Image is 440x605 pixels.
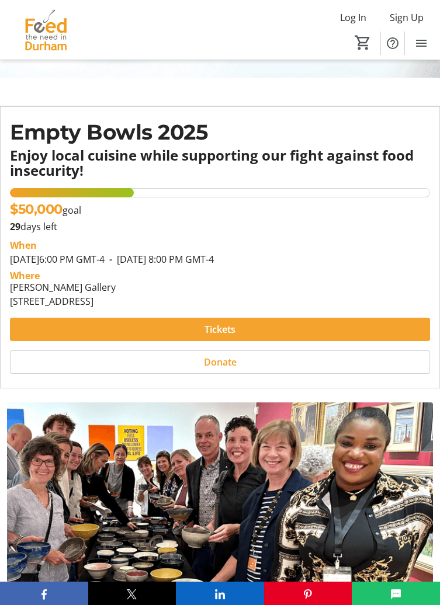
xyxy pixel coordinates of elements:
p: goal [10,200,81,220]
span: Empty Bowls 2025 [10,119,207,145]
span: - [105,253,117,266]
button: Cart [352,32,373,53]
div: Where [10,271,40,280]
button: X [88,582,176,605]
button: Sign Up [380,8,433,27]
button: Menu [410,32,433,55]
button: Tickets [10,318,430,341]
button: Log In [331,8,376,27]
button: SMS [352,582,440,605]
div: [STREET_ADDRESS] [10,294,116,308]
p: days left [10,220,430,234]
button: Donate [10,350,430,374]
img: Feed the Need in Durham's Logo [7,8,85,52]
span: [DATE] 6:00 PM GMT-4 [10,253,105,266]
span: [DATE] 8:00 PM GMT-4 [105,253,214,266]
p: Enjoy local cuisine while supporting our fight against food insecurity! [10,148,430,179]
button: LinkedIn [176,582,264,605]
strong: 100% of proceeds will be allocated to helping fulfill our mission to alleviate hunger by providin... [16,78,424,105]
button: Help [381,32,404,55]
span: 29 [10,220,20,233]
span: Donate [204,355,237,369]
div: When [10,238,37,252]
span: $50,000 [10,201,63,217]
div: 29.44872% of fundraising goal reached [10,188,430,197]
button: Pinterest [264,582,352,605]
span: Tickets [205,322,235,336]
span: Log In [340,11,366,25]
div: [PERSON_NAME] Gallery [10,280,116,294]
span: Sign Up [390,11,424,25]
